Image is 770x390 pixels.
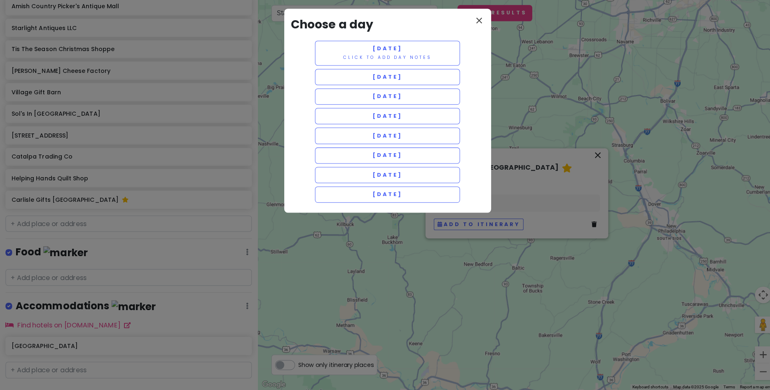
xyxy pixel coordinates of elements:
[313,188,457,204] button: [DATE]
[370,173,400,180] span: [DATE]
[313,149,457,166] button: [DATE]
[370,134,400,141] span: [DATE]
[313,91,457,107] button: [DATE]
[471,19,481,30] button: close
[370,192,400,199] span: [DATE]
[341,57,428,63] small: Click to add day notes
[370,95,400,102] span: [DATE]
[313,110,457,126] button: [DATE]
[313,72,457,88] button: [DATE]
[370,76,400,83] span: [DATE]
[471,19,481,28] i: close
[289,19,481,37] h3: Choose a day
[313,44,457,68] button: [DATE]Click to add day notes
[370,48,400,55] span: [DATE]
[370,154,400,161] span: [DATE]
[313,130,457,146] button: [DATE]
[313,169,457,185] button: [DATE]
[370,114,400,121] span: [DATE]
